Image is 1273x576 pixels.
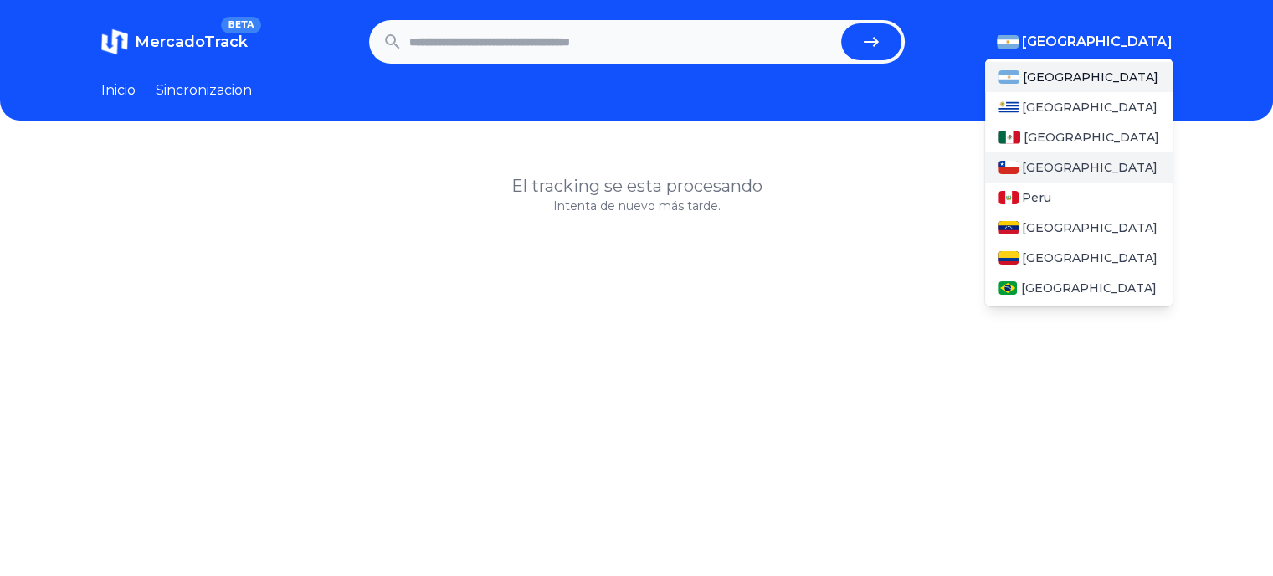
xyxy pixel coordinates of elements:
img: Argentina [997,35,1019,49]
a: Mexico[GEOGRAPHIC_DATA] [985,122,1173,152]
a: Chile[GEOGRAPHIC_DATA] [985,152,1173,183]
img: Chile [998,161,1019,174]
img: Venezuela [998,221,1019,234]
img: Colombia [998,251,1019,265]
a: Argentina[GEOGRAPHIC_DATA] [985,62,1173,92]
img: Uruguay [998,100,1019,114]
a: Venezuela[GEOGRAPHIC_DATA] [985,213,1173,243]
span: [GEOGRAPHIC_DATA] [1022,32,1173,52]
a: Sincronizacion [156,80,252,100]
span: MercadoTrack [135,33,248,51]
a: MercadoTrackBETA [101,28,248,55]
a: Inicio [101,80,136,100]
span: [GEOGRAPHIC_DATA] [1024,129,1159,146]
a: Colombia[GEOGRAPHIC_DATA] [985,243,1173,273]
img: Brasil [998,281,1018,295]
h1: El tracking se esta procesando [101,174,1173,198]
span: [GEOGRAPHIC_DATA] [1022,219,1158,236]
p: Intenta de nuevo más tarde. [101,198,1173,214]
a: PeruPeru [985,183,1173,213]
img: Mexico [998,131,1020,144]
a: Uruguay[GEOGRAPHIC_DATA] [985,92,1173,122]
span: [GEOGRAPHIC_DATA] [1023,69,1158,85]
span: [GEOGRAPHIC_DATA] [1020,280,1156,296]
button: [GEOGRAPHIC_DATA] [997,32,1173,52]
span: [GEOGRAPHIC_DATA] [1022,249,1158,266]
span: [GEOGRAPHIC_DATA] [1022,159,1158,176]
img: Argentina [998,70,1020,84]
span: [GEOGRAPHIC_DATA] [1022,99,1158,116]
a: Brasil[GEOGRAPHIC_DATA] [985,273,1173,303]
img: MercadoTrack [101,28,128,55]
img: Peru [998,191,1019,204]
span: Peru [1022,189,1051,206]
span: BETA [221,17,260,33]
